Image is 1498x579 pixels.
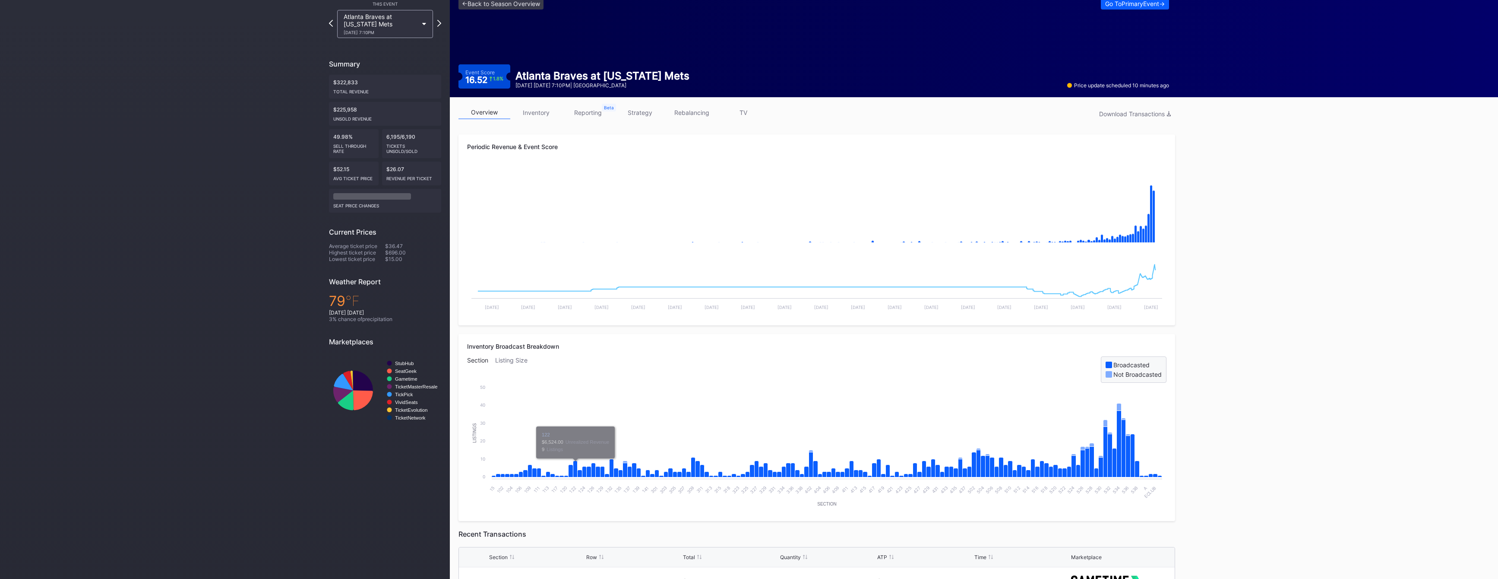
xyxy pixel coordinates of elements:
text: 311 [695,485,704,494]
text: ECLUB [1143,485,1157,499]
text: 325 [740,485,749,494]
text: 429 [921,485,930,494]
div: $696.00 [385,249,441,256]
text: 113 [541,485,550,494]
span: ℉ [345,293,360,309]
text: TicketEvolution [395,407,427,413]
text: [DATE] [1107,305,1122,310]
text: 417 [867,485,876,494]
text: 516 [1030,485,1040,494]
div: 3 % chance of precipitation [329,316,441,322]
div: Periodic Revenue & Event Score [467,143,1166,150]
text: 120 [559,485,568,494]
div: Inventory Broadcast Breakdown [467,343,1166,350]
text: 427 [912,485,921,494]
text: [DATE] [961,305,975,310]
div: Quantity [780,554,801,560]
div: 49.98% [329,129,379,158]
div: $322,833 [329,75,441,99]
div: Unsold Revenue [333,113,437,121]
text: 522 [1057,485,1066,494]
text: 415 [858,485,867,494]
text: TickPick [395,392,413,397]
text: 50 [480,385,485,390]
div: [DATE] 7:10PM [344,30,418,35]
text: 530 [1093,485,1103,494]
a: overview [458,106,510,119]
text: 305 [668,485,677,494]
div: ATP [877,554,887,560]
text: SeatGeek [395,369,417,374]
text: 510 [1003,485,1012,494]
text: 111 [533,485,541,493]
text: TicketMasterResale [395,384,437,389]
text: 132 [604,485,613,494]
text: [DATE] [741,305,755,310]
div: Row [586,554,597,560]
text: 327 [749,485,758,494]
div: Atlanta Braves at [US_STATE] Mets [344,13,418,35]
text: 502 [967,485,976,494]
svg: Chart title [467,252,1166,317]
div: Summary [329,60,441,68]
text: [DATE] [631,305,645,310]
div: seat price changes [333,200,437,208]
div: Sell Through Rate [333,140,374,154]
text: 404 [812,485,822,494]
div: $36.47 [385,243,441,249]
div: Lowest ticket price [329,256,385,262]
div: Current Prices [329,228,441,236]
div: Time [974,554,986,560]
div: Avg ticket price [333,172,374,181]
text: 318 [722,485,731,494]
text: 506 [985,485,994,494]
div: 1.8 % [493,76,503,81]
div: $15.00 [385,256,441,262]
text: 141 [641,485,650,494]
div: This Event [329,1,441,6]
text: [DATE] [924,305,939,310]
div: 16.52 [465,76,504,84]
div: Average ticket price [329,243,385,249]
text: 524 [1066,485,1075,494]
text: Section [817,502,836,506]
text: Gametime [395,376,417,382]
text: 124 [577,485,586,494]
text: 532 [1103,485,1112,494]
div: Atlanta Braves at [US_STATE] Mets [515,70,689,82]
text: 431 [931,485,940,494]
div: Revenue per ticket [386,172,437,181]
text: [DATE] [594,305,609,310]
text: 409 [831,485,840,494]
text: A [1142,485,1148,491]
text: 411 [841,485,849,494]
text: 504 [976,485,985,494]
div: Tickets Unsold/Sold [386,140,437,154]
text: 512 [1012,485,1021,494]
div: Weather Report [329,277,441,286]
text: Listings [472,423,477,443]
text: [DATE] [558,305,572,310]
text: [DATE] [1034,305,1048,310]
text: 30 [480,420,485,426]
div: $225,958 [329,102,441,126]
div: [DATE] [DATE] [329,309,441,316]
svg: Chart title [329,353,441,428]
text: 514 [1021,485,1030,494]
div: 6,195/6,190 [382,129,442,158]
text: 508 [994,485,1003,494]
text: [DATE] [521,305,535,310]
text: 538 [1130,485,1139,494]
text: 329 [758,485,767,494]
text: 423 [894,485,903,494]
div: $52.15 [329,162,379,185]
div: Section [467,356,495,383]
div: [DATE] [DATE] 7:10PM | [GEOGRAPHIC_DATA] [515,82,689,89]
text: [DATE] [814,305,828,310]
text: 313 [704,485,713,494]
text: TicketNetwork [395,415,426,420]
div: Total [683,554,695,560]
div: Price update scheduled 10 minutes ago [1067,82,1169,89]
text: 135 [613,485,623,494]
text: 315 [713,485,722,494]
